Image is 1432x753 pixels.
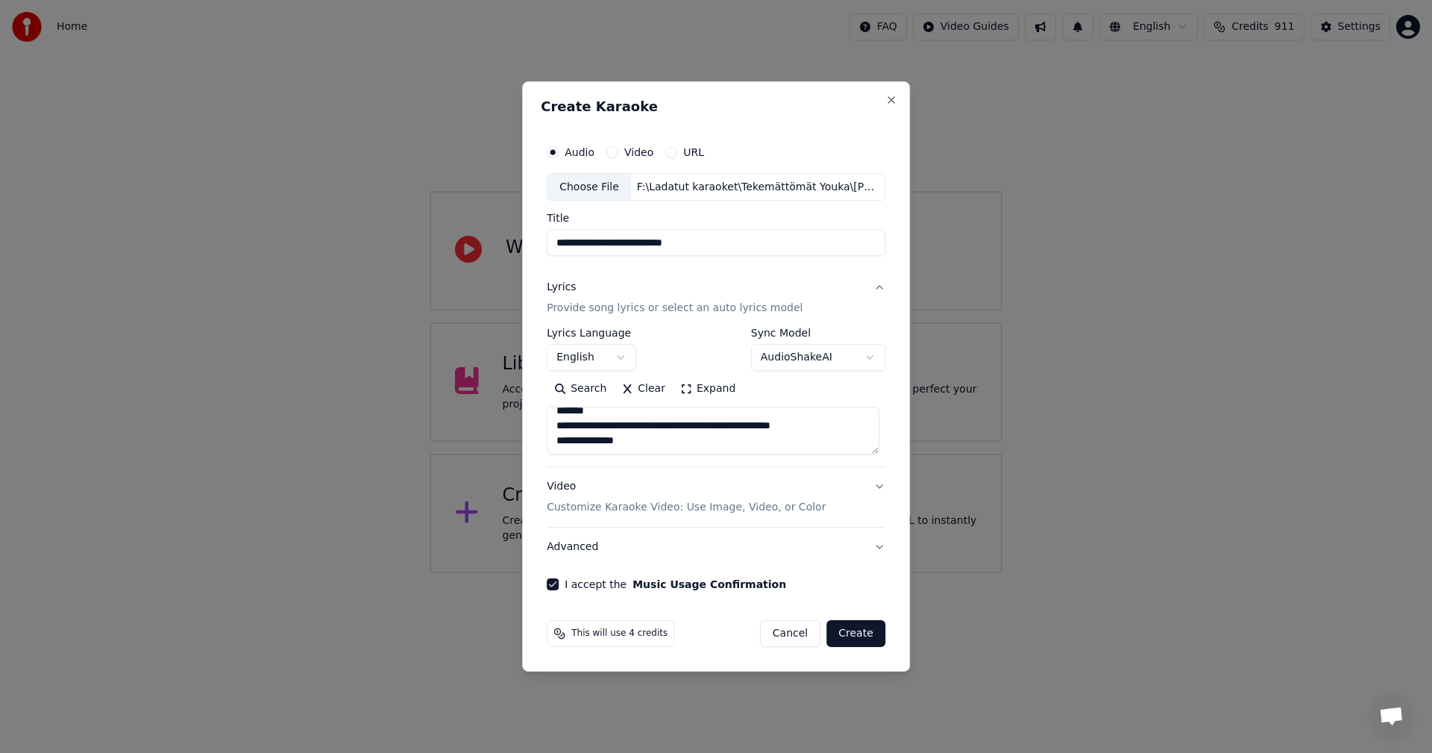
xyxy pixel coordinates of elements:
[673,378,743,402] button: Expand
[547,328,885,467] div: LyricsProvide song lyrics or select an auto lyrics model
[547,378,614,402] button: Search
[547,500,826,515] p: Customize Karaoke Video: Use Image, Video, or Color
[624,147,653,157] label: Video
[547,328,636,339] label: Lyrics Language
[547,174,631,201] div: Choose File
[547,281,576,296] div: Lyrics
[571,628,668,640] span: This will use 4 credits
[541,100,891,113] h2: Create Karaoke
[547,301,803,316] p: Provide song lyrics or select an auto lyrics model
[547,269,885,328] button: LyricsProvide song lyrics or select an auto lyrics model
[751,328,885,339] label: Sync Model
[547,213,885,224] label: Title
[760,620,820,647] button: Cancel
[547,528,885,566] button: Advanced
[614,378,673,402] button: Clear
[683,147,704,157] label: URL
[547,468,885,528] button: VideoCustomize Karaoke Video: Use Image, Video, or Color
[565,579,786,590] label: I accept the
[826,620,885,647] button: Create
[565,147,594,157] label: Audio
[631,180,885,195] div: F:\Ladatut karaoket\Tekemättömät Youka\[PERSON_NAME]\Paris canaille [PERSON_NAME].m4a
[632,579,786,590] button: I accept the
[547,480,826,516] div: Video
